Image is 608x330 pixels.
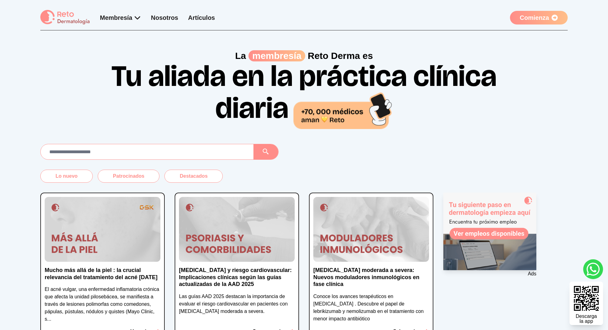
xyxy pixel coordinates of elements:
p: Ads [443,270,536,278]
div: Membresía [100,13,141,22]
a: Comienza [510,11,568,25]
span: membresía [248,50,305,61]
p: [MEDICAL_DATA] y riesgo cardiovascular: Implicaciones clínicas según las guías actualizadas de la... [179,267,295,288]
img: 70,000 médicos aman Reto [293,91,393,129]
a: whatsapp button [583,259,603,279]
h1: Tu aliada en la práctica clínica diaria [105,61,503,129]
button: Lo nuevo [40,170,93,183]
p: La Reto Derma es [40,50,568,61]
img: Dermatitis atópica moderada a severa: Nuevos moduladores inmunológicos en fase clínica [313,197,429,262]
p: Conoce los avances terapéuticos en [MEDICAL_DATA] . Descubre el papel de lebrikizumab y nemolizum... [313,293,429,323]
p: Las guías AAD 2025 destacan la importancia de evaluar el riesgo cardiovascular en pacientes con [... [179,293,295,315]
img: Mucho más allá de la piel : la crucial relevancia del tratamiento del acné hoy [45,197,160,262]
a: [MEDICAL_DATA] y riesgo cardiovascular: Implicaciones clínicas según las guías actualizadas de la... [179,267,295,293]
a: [MEDICAL_DATA] moderada a severa: Nuevos moduladores inmunológicos en fase clínica [313,267,429,293]
div: Descarga la app [576,314,597,324]
img: Psoriasis y riesgo cardiovascular: Implicaciones clínicas según las guías actualizadas de la AAD ... [179,197,295,262]
a: Nosotros [151,14,178,21]
img: Ad - web | home | side | reto dermatologia bolsa de empleo | 2025-08-28 | 1 [443,193,536,270]
p: Mucho más allá de la piel : la crucial relevancia del tratamiento del acné [DATE] [45,267,160,281]
img: logo Reto dermatología [40,10,90,25]
a: Artículos [188,14,215,21]
p: El acné vulgar, una enfermedad inflamatoria crónica que afecta la unidad pilosebácea, se manifies... [45,286,160,323]
a: Mucho más allá de la piel : la crucial relevancia del tratamiento del acné [DATE] [45,267,160,286]
button: Destacados [164,170,223,183]
p: [MEDICAL_DATA] moderada a severa: Nuevos moduladores inmunológicos en fase clínica [313,267,429,288]
button: Patrocinados [98,170,159,183]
